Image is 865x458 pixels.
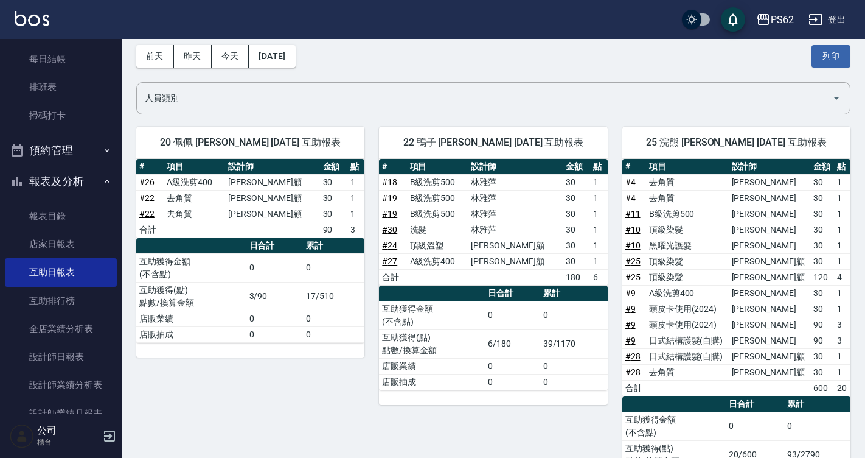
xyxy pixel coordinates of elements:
table: a dense table [136,159,364,238]
td: 1 [834,364,850,380]
td: 0 [485,301,540,329]
span: 20 佩佩 [PERSON_NAME] [DATE] 互助報表 [151,136,350,149]
td: 1 [834,174,850,190]
td: 合計 [379,269,406,285]
td: 30 [810,206,834,222]
th: 項目 [646,159,729,175]
td: 3/90 [246,282,304,311]
a: #24 [382,241,397,250]
span: 22 鴨子 [PERSON_NAME] [DATE] 互助報表 [394,136,592,149]
td: 去角質 [646,174,729,190]
table: a dense table [622,159,850,396]
td: 0 [246,253,304,282]
td: 1 [834,285,850,301]
td: 1 [834,190,850,206]
td: 30 [810,238,834,253]
td: 90 [320,222,347,238]
td: 6/180 [485,329,540,358]
td: 1 [834,238,850,253]
td: [PERSON_NAME]顧 [729,348,811,364]
td: 30 [563,253,590,269]
td: 店販業績 [136,311,246,326]
td: 30 [320,206,347,222]
a: #28 [625,351,641,361]
button: 前天 [136,45,174,68]
td: 30 [563,222,590,238]
td: 1 [590,238,608,253]
td: 4 [834,269,850,285]
th: 設計師 [225,159,319,175]
th: 設計師 [729,159,811,175]
td: 店販抽成 [379,374,485,390]
td: 1 [834,222,850,238]
td: 0 [540,301,608,329]
button: PS62 [751,7,799,32]
td: 0 [246,326,304,342]
td: [PERSON_NAME]顧 [729,269,811,285]
td: 去角質 [164,206,225,222]
td: 合計 [622,380,646,396]
th: 金額 [320,159,347,175]
a: #4 [625,193,636,203]
td: 3 [347,222,365,238]
td: 180 [563,269,590,285]
a: #22 [139,193,155,203]
td: 頂級溫塑 [407,238,468,253]
td: [PERSON_NAME]顧 [225,206,319,222]
td: [PERSON_NAME] [729,285,811,301]
td: 1 [590,253,608,269]
td: 1 [590,174,608,190]
h5: 公司 [37,425,99,437]
td: A級洗剪400 [646,285,729,301]
td: [PERSON_NAME]顧 [468,238,562,253]
a: #9 [625,336,636,345]
td: 去角質 [646,364,729,380]
th: 日合計 [485,286,540,301]
td: [PERSON_NAME] [729,317,811,333]
a: #25 [625,256,641,266]
td: 0 [784,412,850,440]
td: 6 [590,269,608,285]
td: 30 [563,238,590,253]
a: 排班表 [5,73,117,101]
table: a dense table [136,238,364,343]
a: #28 [625,367,641,377]
th: 累計 [303,238,364,254]
a: #9 [625,320,636,329]
th: 累計 [784,396,850,412]
a: #30 [382,225,397,234]
a: 互助日報表 [5,258,117,286]
td: 店販業績 [379,358,485,374]
a: #9 [625,304,636,314]
td: 30 [563,174,590,190]
a: #18 [382,177,397,187]
td: 互助獲得金額 (不含點) [622,412,726,440]
a: 設計師日報表 [5,343,117,371]
td: [PERSON_NAME] [729,174,811,190]
td: [PERSON_NAME]顧 [729,364,811,380]
button: 登出 [804,9,850,31]
button: 今天 [212,45,249,68]
td: 日式結構護髮(自購) [646,348,729,364]
td: 林雅萍 [468,222,562,238]
td: 0 [726,412,783,440]
td: 互助獲得(點) 點數/換算金額 [379,329,485,358]
td: 1 [834,253,850,269]
a: #11 [625,209,641,219]
td: 20 [834,380,850,396]
td: 0 [485,358,540,374]
td: 頭皮卡使用(2024) [646,301,729,317]
td: 林雅萍 [468,174,562,190]
a: 掃碼打卡 [5,102,117,130]
td: 1 [347,190,365,206]
td: 頂級染髮 [646,269,729,285]
td: B級洗剪500 [407,174,468,190]
button: 列印 [811,45,850,68]
td: 39/1170 [540,329,608,358]
a: #4 [625,177,636,187]
td: 日式結構護髮(自購) [646,333,729,348]
td: 0 [485,374,540,390]
td: A級洗剪400 [164,174,225,190]
td: [PERSON_NAME] [729,301,811,317]
img: Logo [15,11,49,26]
